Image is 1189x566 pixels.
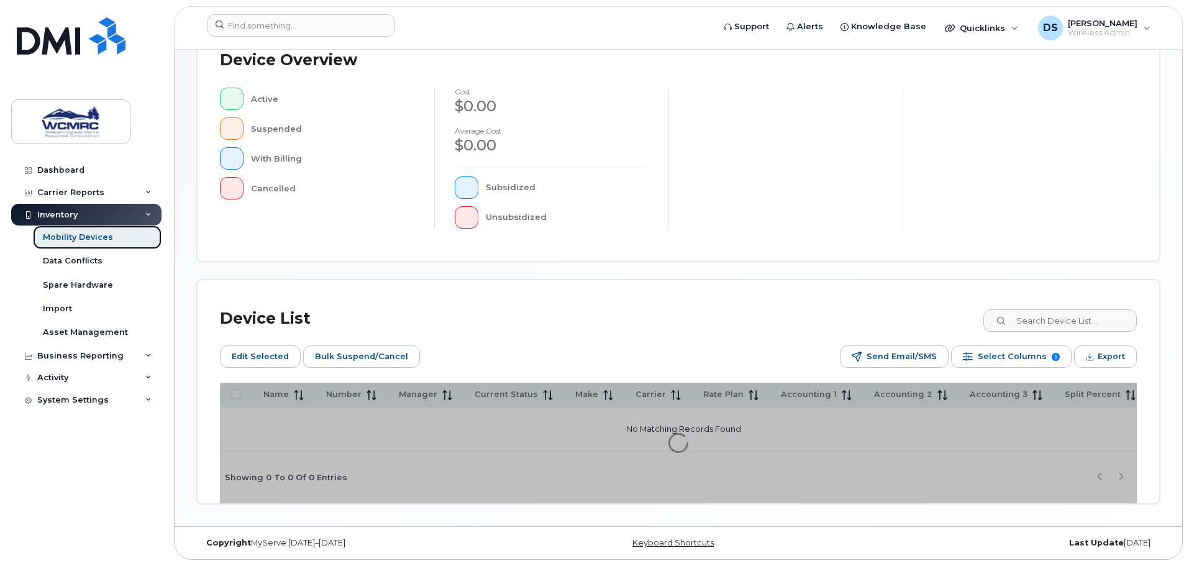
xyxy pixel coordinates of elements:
[1069,538,1124,547] strong: Last Update
[936,16,1027,40] div: Quicklinks
[315,347,408,366] span: Bulk Suspend/Cancel
[455,127,649,135] h4: Average cost
[632,538,714,547] a: Keyboard Shortcuts
[734,21,769,33] span: Support
[251,117,415,140] div: Suspended
[983,309,1137,332] input: Search Device List ...
[486,206,649,229] div: Unsubsidized
[1098,347,1125,366] span: Export
[832,14,935,39] a: Knowledge Base
[251,147,415,170] div: With Billing
[715,14,778,39] a: Support
[960,23,1005,33] span: Quicklinks
[951,345,1072,368] button: Select Columns 9
[455,96,649,117] div: $0.00
[455,135,649,156] div: $0.00
[778,14,832,39] a: Alerts
[851,21,926,33] span: Knowledge Base
[303,345,420,368] button: Bulk Suspend/Cancel
[1052,353,1060,361] span: 9
[1029,16,1159,40] div: Deepender Singh
[220,345,301,368] button: Edit Selected
[1043,21,1058,35] span: DS
[797,21,823,33] span: Alerts
[220,44,357,76] div: Device Overview
[486,176,649,199] div: Subsidized
[251,177,415,199] div: Cancelled
[978,347,1047,366] span: Select Columns
[839,538,1160,548] div: [DATE]
[207,14,395,37] input: Find something...
[251,88,415,110] div: Active
[1074,345,1137,368] button: Export
[455,88,649,96] h4: cost
[220,303,311,335] div: Device List
[206,538,251,547] strong: Copyright
[197,538,518,548] div: MyServe [DATE]–[DATE]
[867,347,937,366] span: Send Email/SMS
[1068,28,1137,38] span: Wireless Admin
[840,345,949,368] button: Send Email/SMS
[1068,18,1137,28] span: [PERSON_NAME]
[232,347,289,366] span: Edit Selected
